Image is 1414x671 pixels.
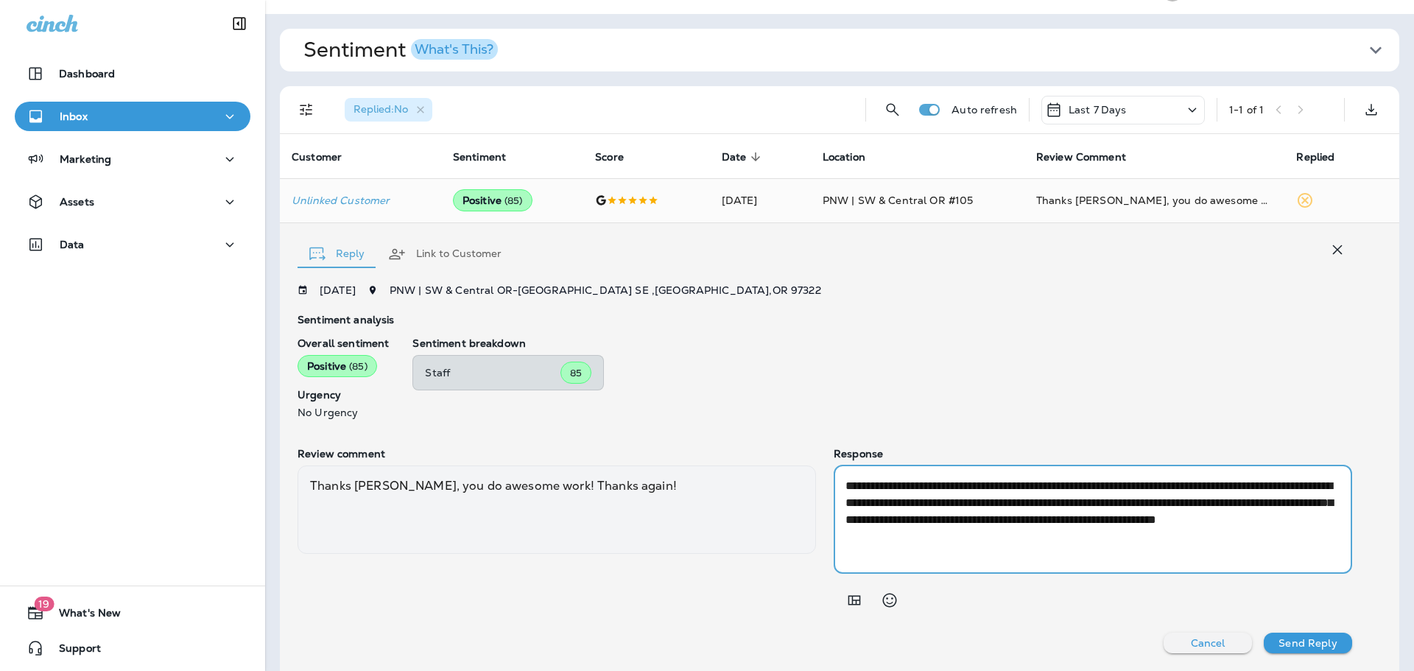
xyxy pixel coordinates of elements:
p: Review comment [298,448,816,460]
p: Staff [425,367,560,379]
div: 1 - 1 of 1 [1229,104,1264,116]
span: Review Comment [1036,150,1145,164]
div: Thanks Zack, you do awesome work! Thanks again! [1036,193,1273,208]
p: Sentiment analysis [298,314,1352,326]
span: 19 [34,597,54,611]
p: Cancel [1191,637,1225,649]
p: Last 7 Days [1069,104,1127,116]
button: Add in a premade template [840,586,869,615]
span: 85 [570,367,582,379]
p: Unlinked Customer [292,194,429,206]
p: Response [834,448,1352,460]
span: Replied [1296,150,1354,164]
span: Review Comment [1036,151,1126,164]
div: Positive [298,355,377,377]
h1: Sentiment [303,38,498,63]
button: Data [15,230,250,259]
div: Click to view Customer Drawer [292,194,429,206]
div: What's This? [415,43,493,56]
p: Urgency [298,389,389,401]
span: Sentiment [453,151,506,164]
span: Sentiment [453,150,525,164]
span: ( 85 ) [349,360,367,373]
span: ( 85 ) [504,194,523,207]
span: Customer [292,150,361,164]
p: Data [60,239,85,250]
p: Auto refresh [952,104,1017,116]
span: Score [595,150,643,164]
button: Search Reviews [878,95,907,124]
button: Cancel [1164,633,1252,653]
button: Send Reply [1264,633,1352,653]
span: PNW | SW & Central OR #105 [823,194,974,207]
p: Marketing [60,153,111,165]
span: What's New [44,607,121,625]
button: SentimentWhat's This? [292,29,1411,71]
button: Inbox [15,102,250,131]
div: Replied:No [345,98,432,122]
button: Select an emoji [875,586,904,615]
p: No Urgency [298,407,389,418]
div: Positive [453,189,532,211]
span: Customer [292,151,342,164]
p: Inbox [60,110,88,122]
button: Collapse Sidebar [219,9,260,38]
span: Replied : No [353,102,408,116]
td: [DATE] [710,178,811,222]
button: Filters [292,95,321,124]
button: What's This? [411,39,498,60]
p: Assets [60,196,94,208]
p: [DATE] [320,284,356,296]
span: Date [722,150,766,164]
button: Link to Customer [376,228,513,281]
button: Marketing [15,144,250,174]
button: Assets [15,187,250,217]
span: Location [823,151,865,164]
span: Score [595,151,624,164]
span: Support [44,642,101,660]
span: Replied [1296,151,1334,164]
div: Thanks [PERSON_NAME], you do awesome work! Thanks again! [298,466,816,554]
span: PNW | SW & Central OR - [GEOGRAPHIC_DATA] SE , [GEOGRAPHIC_DATA] , OR 97322 [390,284,821,297]
button: Dashboard [15,59,250,88]
p: Sentiment breakdown [412,337,1352,349]
p: Dashboard [59,68,115,80]
p: Overall sentiment [298,337,389,349]
span: Date [722,151,747,164]
span: Location [823,150,884,164]
button: 19What's New [15,598,250,628]
p: Send Reply [1278,637,1337,649]
button: Support [15,633,250,663]
button: Export as CSV [1357,95,1386,124]
button: Reply [298,228,376,281]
